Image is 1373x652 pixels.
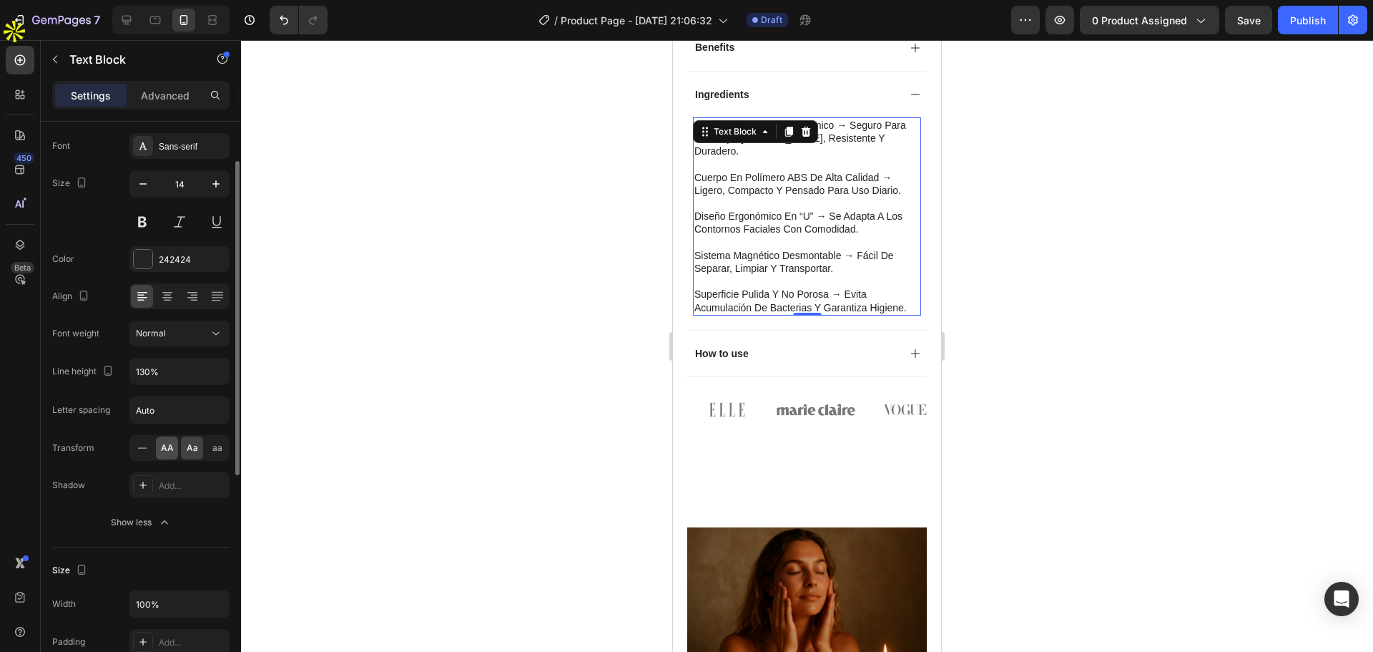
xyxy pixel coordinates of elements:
[192,352,272,387] img: gempages_581385840609985454-f1d103c7-5f97-4ec0-9272-0755903e88f0.png
[52,362,117,381] div: Line height
[159,140,226,153] div: Sans-serif
[14,152,34,164] div: 450
[673,40,941,652] iframe: Design area
[111,515,172,530] div: Show less
[71,88,111,103] p: Settings
[136,328,166,339] span: Normal
[129,321,230,346] button: Normal
[159,636,226,649] div: Add...
[69,51,191,68] p: Text Block
[130,591,229,617] input: Auto
[52,140,70,152] div: Font
[52,479,85,492] div: Shadow
[52,561,90,580] div: Size
[52,327,99,340] div: Font weight
[212,442,222,454] span: aa
[11,262,34,273] div: Beta
[52,253,74,266] div: Color
[52,598,76,610] div: Width
[130,397,229,423] input: Auto
[52,174,90,193] div: Size
[52,442,94,454] div: Transform
[187,442,198,454] span: Aa
[52,287,92,306] div: Align
[161,442,174,454] span: AA
[52,404,110,417] div: Letter spacing
[14,487,254,647] img: gempages_581385840609985454-654b5d61-b0b6-4885-b2fe-550de2af50fe.png
[159,253,226,266] div: 242424
[130,359,229,384] input: Auto
[159,480,226,492] div: Add...
[52,510,230,535] button: Show less
[52,636,85,648] div: Padding
[1324,582,1359,616] div: Open Intercom Messenger
[141,88,190,103] p: Advanced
